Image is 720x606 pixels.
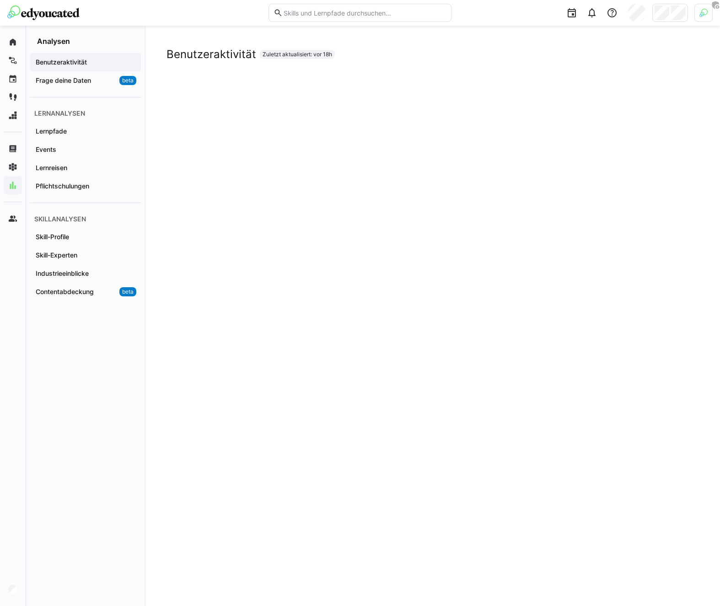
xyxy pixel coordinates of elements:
[30,105,141,122] div: Lernanalysen
[119,76,136,85] span: beta
[167,48,256,61] h2: Benutzeraktivität
[30,210,141,228] div: Skillanalysen
[283,9,446,17] input: Skills und Lernpfade durchsuchen…
[119,287,136,296] span: beta
[263,51,332,58] span: Zuletzt aktualisiert: vor 18h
